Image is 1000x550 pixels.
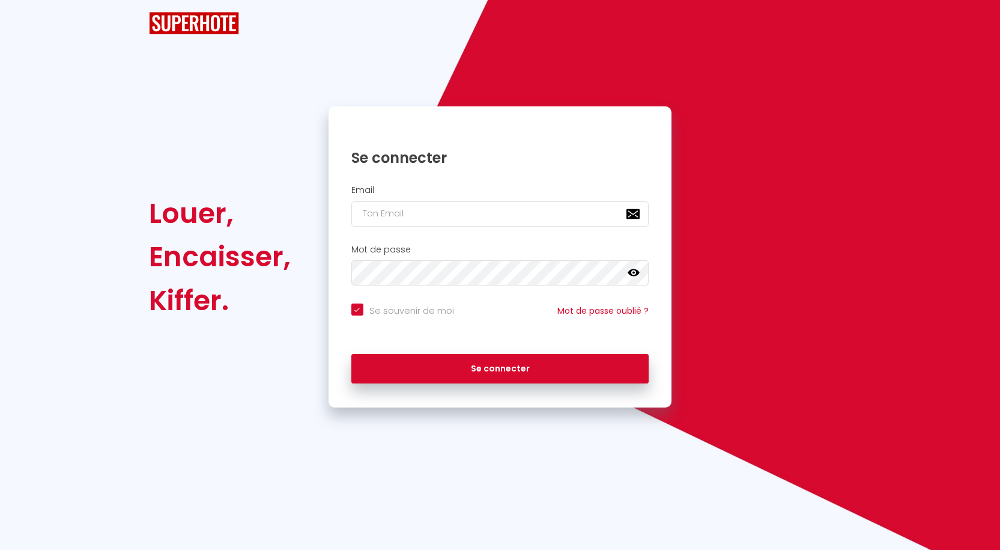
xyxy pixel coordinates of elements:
button: Ouvrir le widget de chat LiveChat [10,5,46,41]
a: Mot de passe oublié ? [557,305,649,317]
input: Ton Email [351,201,649,227]
button: Se connecter [351,354,649,384]
h1: Se connecter [351,148,649,167]
h2: Mot de passe [351,245,649,255]
div: Louer, [149,192,291,235]
h2: Email [351,185,649,195]
div: Encaisser, [149,235,291,278]
div: Kiffer. [149,279,291,322]
img: SuperHote logo [149,12,239,34]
